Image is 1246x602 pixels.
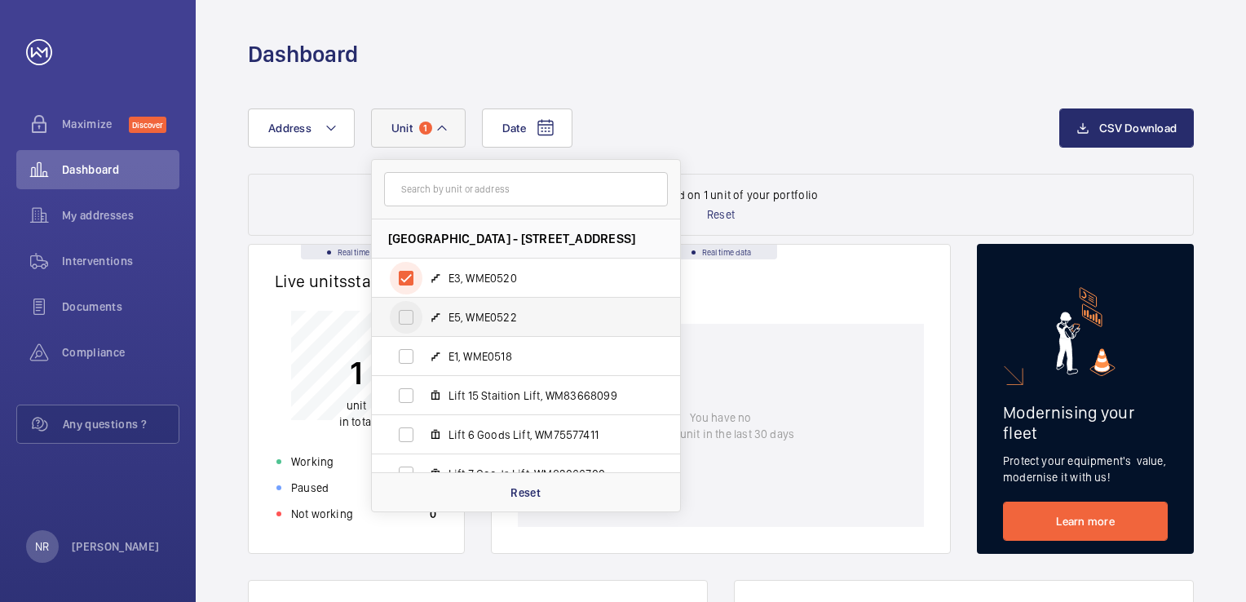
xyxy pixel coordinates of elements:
button: Unit1 [371,108,466,148]
p: Reset [707,206,735,223]
span: E3, WME0520 [448,270,638,286]
p: 1 [339,352,373,393]
span: Any questions ? [63,416,179,432]
p: NR [35,538,49,555]
p: Reset [510,485,541,501]
span: Lift 7 Goods Lift, WM82066700 [448,466,638,482]
span: Dashboard [62,162,179,178]
span: E5, WME0522 [448,309,638,325]
span: My addresses [62,207,179,224]
p: You have no rogue unit in the last 30 days [647,409,794,442]
span: Date [502,122,526,135]
div: Real time data [301,245,413,259]
input: Search by unit or address [384,172,668,206]
span: Lift 6 Goods Lift, WM75577411 [448,427,638,443]
span: Documents [62,299,179,315]
span: Interventions [62,253,179,269]
span: [GEOGRAPHIC_DATA] - [STREET_ADDRESS] [388,230,636,247]
p: Not working [291,506,353,522]
span: status [347,271,422,291]
span: Unit [391,122,413,135]
h2: Modernising your fleet [1003,402,1168,443]
span: CSV Download [1099,122,1177,135]
span: 1 [419,122,432,135]
span: Lift 15 Staition Lift, WM83668099 [448,387,638,404]
p: Data filtered on 1 unit of your portfolio [624,187,818,203]
h1: Dashboard [248,39,358,69]
h2: Live units [275,271,422,291]
p: Working [291,454,334,470]
p: [PERSON_NAME] [72,538,160,555]
button: Address [248,108,355,148]
span: Maximize [62,116,129,132]
p: Protect your equipment's value, modernise it with us! [1003,453,1168,485]
button: CSV Download [1059,108,1194,148]
p: in total [339,397,373,430]
span: unit [347,399,367,412]
p: Paused [291,480,329,496]
p: 0 [430,506,436,522]
span: Compliance [62,344,179,361]
button: Date [482,108,572,148]
span: Discover [129,117,166,133]
a: Learn more [1003,502,1168,541]
span: Address [268,122,311,135]
div: Real time data [665,245,777,259]
img: marketing-card.svg [1056,287,1116,376]
span: E1, WME0518 [448,348,638,365]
